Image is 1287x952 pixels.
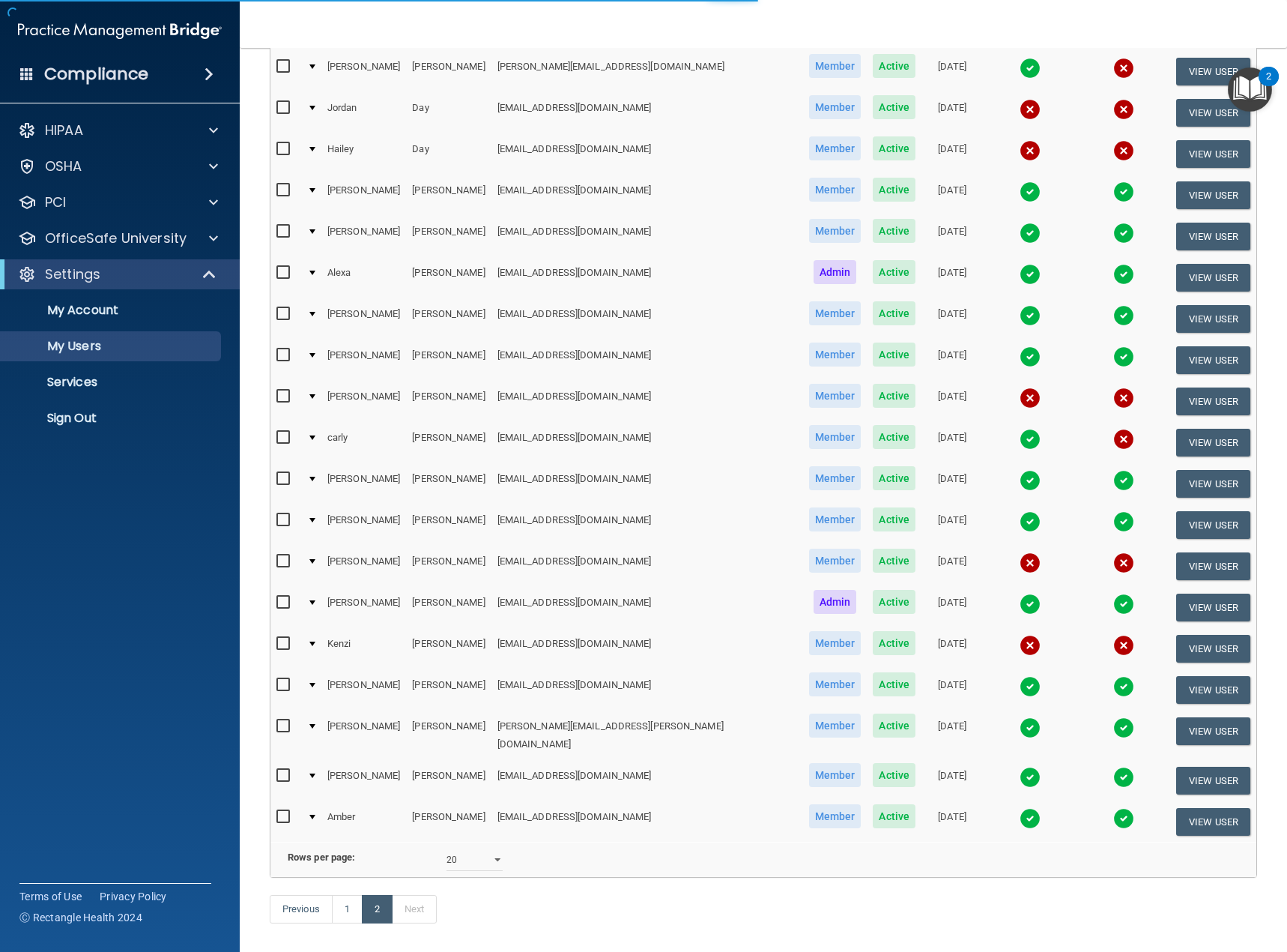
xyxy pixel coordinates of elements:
[321,298,406,340] td: [PERSON_NAME]
[491,381,803,422] td: [EMAIL_ADDRESS][DOMAIN_NAME]
[809,507,861,531] span: Member
[1176,808,1250,836] button: View User
[321,92,406,133] td: Jordan
[406,92,491,133] td: Day
[1113,552,1134,573] img: cross.ca9f0e7f.svg
[1113,676,1134,697] img: tick.e7d51cea.svg
[321,422,406,463] td: carly
[1176,511,1250,539] button: View User
[1176,223,1250,250] button: View User
[873,54,915,78] span: Active
[1113,305,1134,326] img: tick.e7d51cea.svg
[1176,264,1250,292] button: View User
[406,51,491,92] td: [PERSON_NAME]
[873,384,915,408] span: Active
[406,257,491,298] td: [PERSON_NAME]
[921,381,983,422] td: [DATE]
[491,711,803,760] td: [PERSON_NAME][EMAIL_ADDRESS][PERSON_NAME][DOMAIN_NAME]
[873,763,915,787] span: Active
[321,504,406,546] td: [PERSON_NAME]
[406,463,491,504] td: [PERSON_NAME]
[491,422,803,463] td: [EMAIL_ADDRESS][DOMAIN_NAME]
[921,628,983,669] td: [DATE]
[321,175,406,216] td: [PERSON_NAME]
[491,216,803,257] td: [EMAIL_ADDRESS][DOMAIN_NAME]
[1020,470,1041,491] img: tick.e7d51cea.svg
[921,760,983,801] td: [DATE]
[1020,58,1041,79] img: tick.e7d51cea.svg
[1228,67,1272,112] button: Open Resource Center, 2 new notifications
[809,763,861,787] span: Member
[809,672,861,696] span: Member
[1176,388,1250,415] button: View User
[491,546,803,587] td: [EMAIL_ADDRESS][DOMAIN_NAME]
[1020,346,1041,367] img: tick.e7d51cea.svg
[873,631,915,655] span: Active
[809,631,861,655] span: Member
[921,133,983,175] td: [DATE]
[44,64,148,85] h4: Compliance
[321,711,406,760] td: [PERSON_NAME]
[1113,346,1134,367] img: tick.e7d51cea.svg
[873,178,915,202] span: Active
[1176,552,1250,580] button: View User
[1176,594,1250,621] button: View User
[873,590,915,614] span: Active
[491,463,803,504] td: [EMAIL_ADDRESS][DOMAIN_NAME]
[1113,717,1134,738] img: tick.e7d51cea.svg
[321,463,406,504] td: [PERSON_NAME]
[10,375,214,390] p: Services
[921,340,983,381] td: [DATE]
[1020,511,1041,532] img: tick.e7d51cea.svg
[270,895,333,924] a: Previous
[406,175,491,216] td: [PERSON_NAME]
[406,298,491,340] td: [PERSON_NAME]
[1176,181,1250,209] button: View User
[921,175,983,216] td: [DATE]
[1176,429,1250,457] button: View User
[491,340,803,381] td: [EMAIL_ADDRESS][DOMAIN_NAME]
[1113,511,1134,532] img: tick.e7d51cea.svg
[321,51,406,92] td: [PERSON_NAME]
[873,95,915,119] span: Active
[491,760,803,801] td: [EMAIL_ADDRESS][DOMAIN_NAME]
[1020,676,1041,697] img: tick.e7d51cea.svg
[1020,305,1041,326] img: tick.e7d51cea.svg
[873,804,915,828] span: Active
[1176,635,1250,663] button: View User
[921,51,983,92] td: [DATE]
[809,301,861,325] span: Member
[809,178,861,202] span: Member
[321,760,406,801] td: [PERSON_NAME]
[406,381,491,422] td: [PERSON_NAME]
[1176,99,1250,127] button: View User
[1113,388,1134,409] img: cross.ca9f0e7f.svg
[873,136,915,160] span: Active
[45,121,83,139] p: HIPAA
[18,157,218,175] a: OSHA
[1176,767,1250,795] button: View User
[10,339,214,354] p: My Users
[809,549,861,573] span: Member
[18,265,217,283] a: Settings
[814,260,857,284] span: Admin
[1113,594,1134,615] img: tick.e7d51cea.svg
[18,193,218,211] a: PCI
[1020,594,1041,615] img: tick.e7d51cea.svg
[1113,99,1134,120] img: cross.ca9f0e7f.svg
[406,628,491,669] td: [PERSON_NAME]
[921,216,983,257] td: [DATE]
[921,257,983,298] td: [DATE]
[921,298,983,340] td: [DATE]
[10,411,214,426] p: Sign Out
[406,546,491,587] td: [PERSON_NAME]
[362,895,393,924] a: 2
[1020,264,1041,285] img: tick.e7d51cea.svg
[873,466,915,490] span: Active
[321,546,406,587] td: [PERSON_NAME]
[1176,717,1250,745] button: View User
[1113,223,1134,244] img: tick.e7d51cea.svg
[1020,767,1041,788] img: tick.e7d51cea.svg
[45,157,82,175] p: OSHA
[45,229,187,247] p: OfficeSafe University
